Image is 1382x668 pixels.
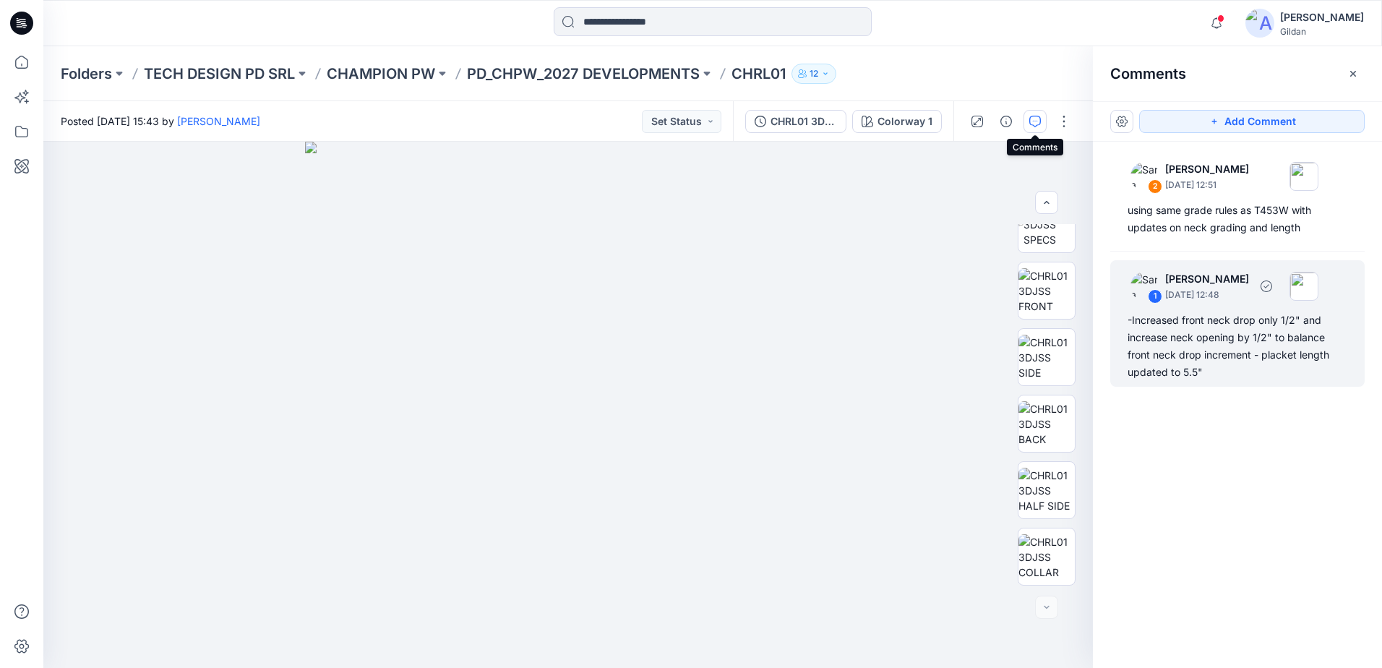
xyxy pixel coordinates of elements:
[1148,179,1162,194] div: 2
[1148,289,1162,304] div: 1
[877,114,932,129] div: Colorway 1
[1130,272,1159,301] img: Sara Hernandez
[1165,270,1249,288] p: [PERSON_NAME]
[771,114,837,129] div: CHRL01 3DJSS
[995,110,1018,133] button: Details
[1128,312,1347,381] div: -Increased front neck drop only 1/2" and increase neck opening by 1/2" to balance front neck drop...
[1018,401,1075,447] img: CHRL01 3DJSS BACK
[327,64,435,84] a: CHAMPION PW
[1128,202,1347,236] div: using same grade rules as T453W with updates on neck grading and length
[144,64,295,84] a: TECH DESIGN PD SRL
[1165,288,1249,302] p: [DATE] 12:48
[467,64,700,84] a: PD_CHPW_2027 DEVELOPMENTS
[791,64,836,84] button: 12
[1023,202,1075,247] img: CHRL01 3DJSS SPECS
[731,64,786,84] p: CHRL01
[1110,65,1186,82] h2: Comments
[1130,162,1159,191] img: Sara Hernandez
[61,64,112,84] a: Folders
[745,110,846,133] button: CHRL01 3DJSS
[1165,178,1249,192] p: [DATE] 12:51
[1018,468,1075,513] img: CHRL01 3DJSS HALF SIDE
[305,142,831,668] img: eyJhbGciOiJIUzI1NiIsImtpZCI6IjAiLCJzbHQiOiJzZXMiLCJ0eXAiOiJKV1QifQ.eyJkYXRhIjp7InR5cGUiOiJzdG9yYW...
[1139,110,1365,133] button: Add Comment
[1165,160,1249,178] p: [PERSON_NAME]
[1018,534,1075,580] img: CHRL01 3DJSS COLLAR
[1280,9,1364,26] div: [PERSON_NAME]
[1018,268,1075,314] img: CHRL01 3DJSS FRONT
[1245,9,1274,38] img: avatar
[1018,335,1075,380] img: CHRL01 3DJSS SIDE
[810,66,818,82] p: 12
[1280,26,1364,37] div: Gildan
[852,110,942,133] button: Colorway 1
[177,115,260,127] a: [PERSON_NAME]
[61,114,260,129] span: Posted [DATE] 15:43 by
